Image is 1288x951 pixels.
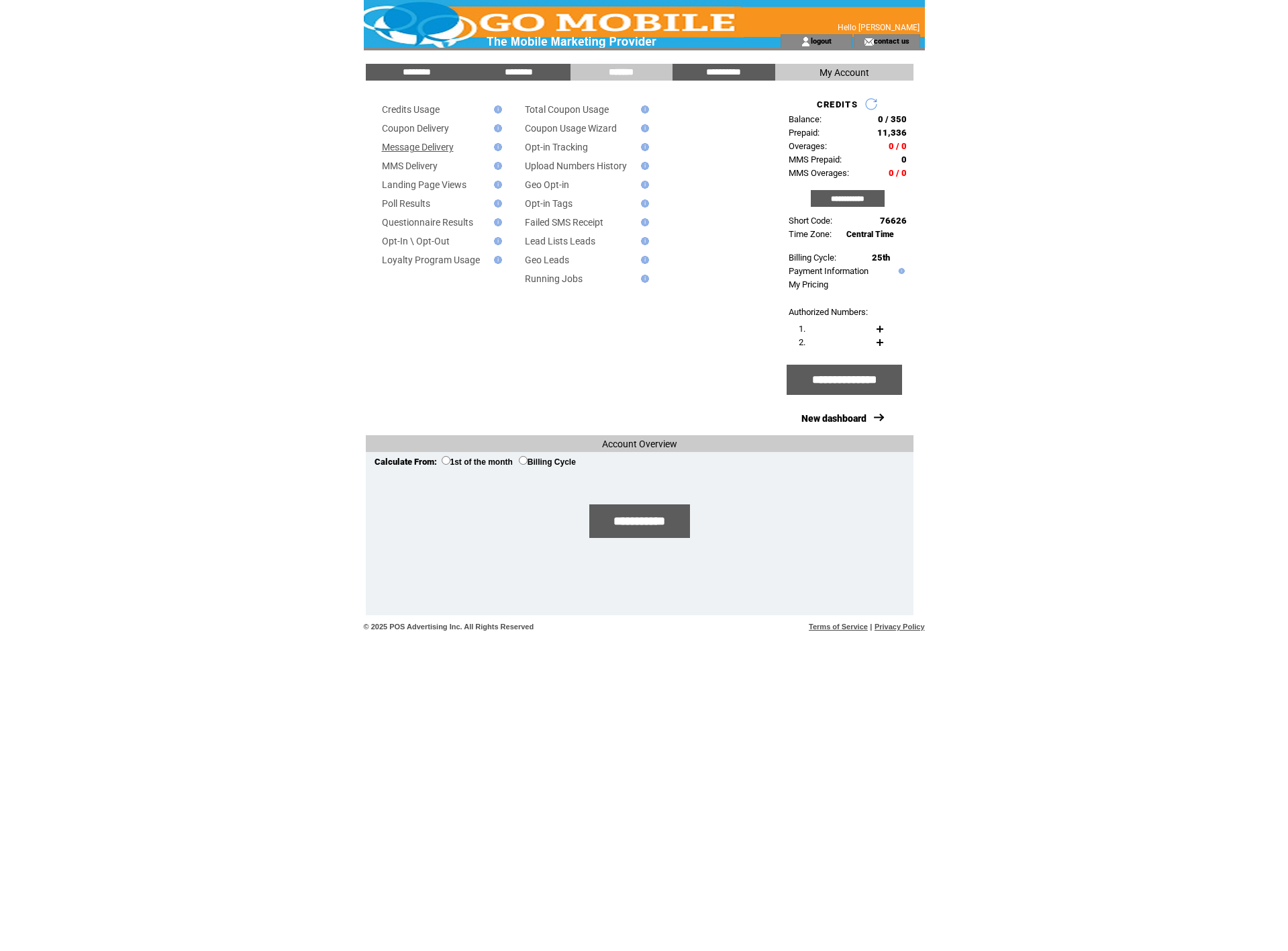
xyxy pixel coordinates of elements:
[637,237,649,245] img: help.gif
[789,141,827,151] span: Overages:
[375,457,437,467] span: Calculate From:
[801,413,866,424] a: New dashboard
[799,324,805,334] span: 1.
[789,266,869,276] a: Payment Information
[519,457,576,467] label: Billing Cycle
[864,36,874,47] img: contact_us_icon.gif
[877,128,907,138] span: 11,336
[878,114,907,124] span: 0 / 350
[817,99,858,109] span: CREDITS
[602,439,677,449] span: Account Overview
[637,256,649,264] img: help.gif
[789,114,822,124] span: Balance:
[442,457,513,467] label: 1st of the month
[809,623,868,631] a: Terms of Service
[490,199,502,208] img: help.gif
[872,253,890,263] span: 25th
[637,162,649,170] img: help.gif
[895,268,905,274] img: help.gif
[525,255,569,265] a: Geo Leads
[525,179,569,190] a: Geo Opt-in
[789,168,849,178] span: MMS Overages:
[382,104,440,115] a: Credits Usage
[789,154,842,165] span: MMS Prepaid:
[637,143,649,151] img: help.gif
[637,124,649,132] img: help.gif
[874,36,909,45] a: contact us
[382,217,473,228] a: Questionnaire Results
[637,218,649,226] img: help.gif
[490,124,502,132] img: help.gif
[364,623,534,631] span: © 2025 POS Advertising Inc. All Rights Reserved
[846,230,894,239] span: Central Time
[880,216,907,226] span: 76626
[525,104,609,115] a: Total Coupon Usage
[525,217,603,228] a: Failed SMS Receipt
[838,23,920,32] span: Hello [PERSON_NAME]
[875,623,925,631] a: Privacy Policy
[382,179,466,190] a: Landing Page Views
[637,275,649,283] img: help.gif
[490,218,502,226] img: help.gif
[789,229,832,239] span: Time Zone:
[490,256,502,264] img: help.gif
[637,199,649,208] img: help.gif
[490,162,502,170] img: help.gif
[382,123,449,134] a: Coupon Delivery
[382,236,450,246] a: Opt-In \ Opt-Out
[637,181,649,189] img: help.gif
[490,143,502,151] img: help.gif
[525,273,583,284] a: Running Jobs
[519,456,528,465] input: Billing Cycle
[789,253,836,263] span: Billing Cycle:
[789,216,832,226] span: Short Code:
[382,198,430,209] a: Poll Results
[789,128,820,138] span: Prepaid:
[525,123,617,134] a: Coupon Usage Wizard
[801,36,811,47] img: account_icon.gif
[799,337,805,347] span: 2.
[490,237,502,245] img: help.gif
[382,255,480,265] a: Loyalty Program Usage
[889,168,907,178] span: 0 / 0
[870,623,872,631] span: |
[525,236,595,246] a: Lead Lists Leads
[811,36,832,45] a: logout
[820,67,869,78] span: My Account
[789,279,828,289] a: My Pricing
[789,307,868,317] span: Authorized Numbers:
[382,142,454,152] a: Message Delivery
[901,154,907,165] span: 0
[889,141,907,151] span: 0 / 0
[525,198,573,209] a: Opt-in Tags
[490,181,502,189] img: help.gif
[490,105,502,114] img: help.gif
[525,142,588,152] a: Opt-in Tracking
[525,161,627,171] a: Upload Numbers History
[442,456,450,465] input: 1st of the month
[382,161,438,171] a: MMS Delivery
[637,105,649,114] img: help.gif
